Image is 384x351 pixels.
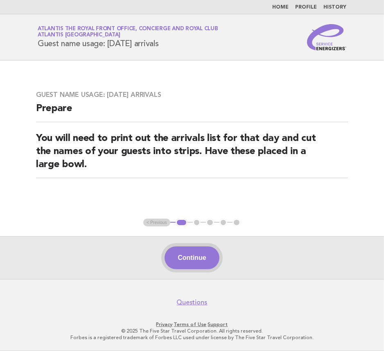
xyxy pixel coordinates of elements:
[36,132,348,178] h2: You will need to print out the arrivals list for that day and cut the names of your guests into s...
[36,91,348,99] h3: Guest name usage: [DATE] arrivals
[165,246,219,269] button: Continue
[272,5,289,10] a: Home
[38,27,218,48] h1: Guest name usage: [DATE] arrivals
[156,322,173,327] a: Privacy
[36,102,348,122] h2: Prepare
[176,219,187,227] button: 1
[307,24,346,50] img: Service Energizers
[38,26,218,38] a: Atlantis The Royal Front Office, Concierge and Royal ClubAtlantis [GEOGRAPHIC_DATA]
[208,322,228,327] a: Support
[323,5,346,10] a: History
[11,321,373,328] p: · ·
[295,5,317,10] a: Profile
[38,33,120,38] span: Atlantis [GEOGRAPHIC_DATA]
[177,298,208,306] a: Questions
[11,328,373,334] p: © 2025 The Five Star Travel Corporation. All rights reserved.
[174,322,207,327] a: Terms of Use
[11,334,373,341] p: Forbes is a registered trademark of Forbes LLC used under license by The Five Star Travel Corpora...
